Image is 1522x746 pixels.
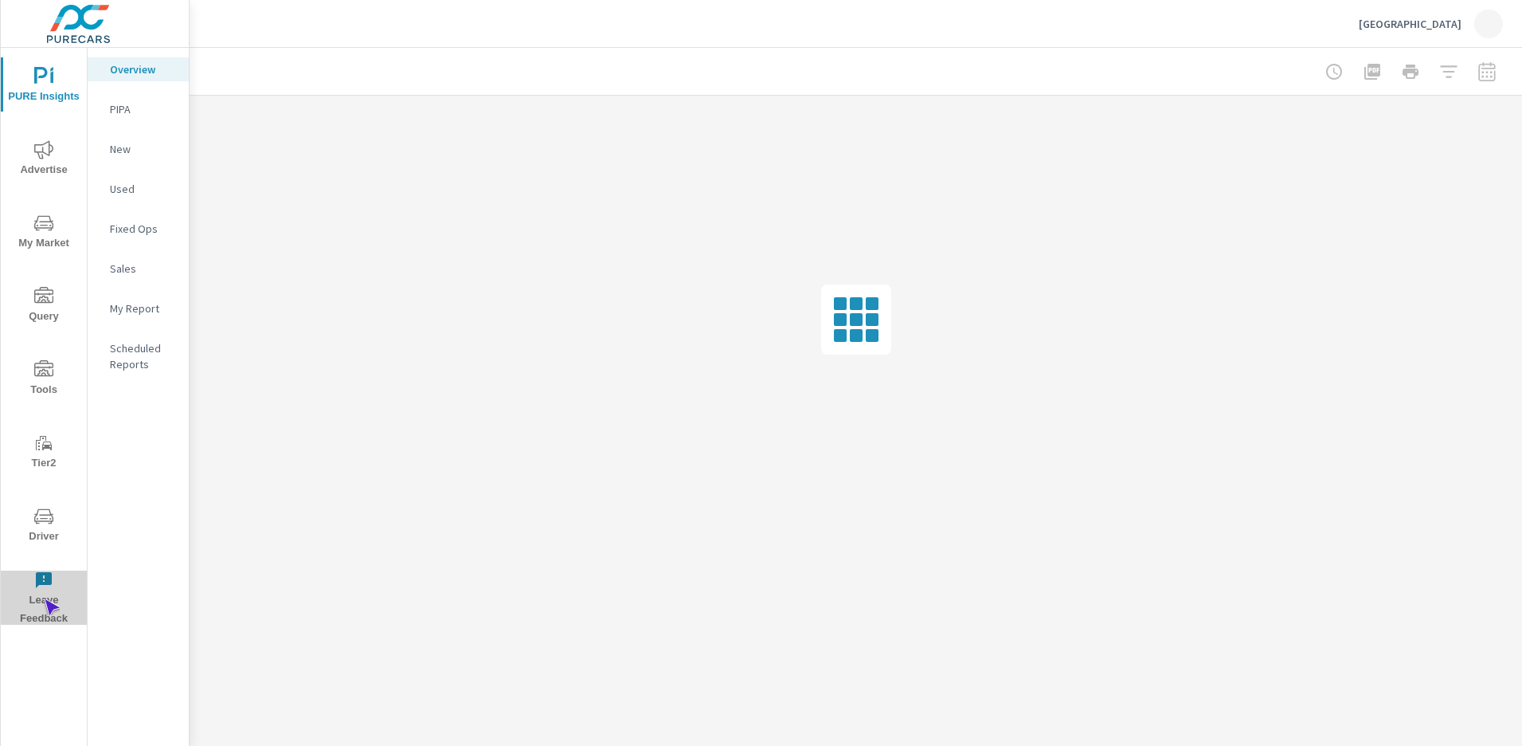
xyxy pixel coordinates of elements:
[6,571,82,628] span: Leave Feedback
[88,57,189,81] div: Overview
[6,434,82,473] span: Tier2
[1,48,87,634] div: nav menu
[110,340,176,372] p: Scheduled Reports
[88,336,189,376] div: Scheduled Reports
[88,177,189,201] div: Used
[110,300,176,316] p: My Report
[88,257,189,281] div: Sales
[6,507,82,546] span: Driver
[6,67,82,106] span: PURE Insights
[110,261,176,277] p: Sales
[6,214,82,253] span: My Market
[88,296,189,320] div: My Report
[110,221,176,237] p: Fixed Ops
[110,101,176,117] p: PIPA
[110,181,176,197] p: Used
[88,97,189,121] div: PIPA
[6,140,82,179] span: Advertise
[110,61,176,77] p: Overview
[110,141,176,157] p: New
[6,287,82,326] span: Query
[88,137,189,161] div: New
[6,360,82,399] span: Tools
[88,217,189,241] div: Fixed Ops
[1359,17,1461,31] p: [GEOGRAPHIC_DATA]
